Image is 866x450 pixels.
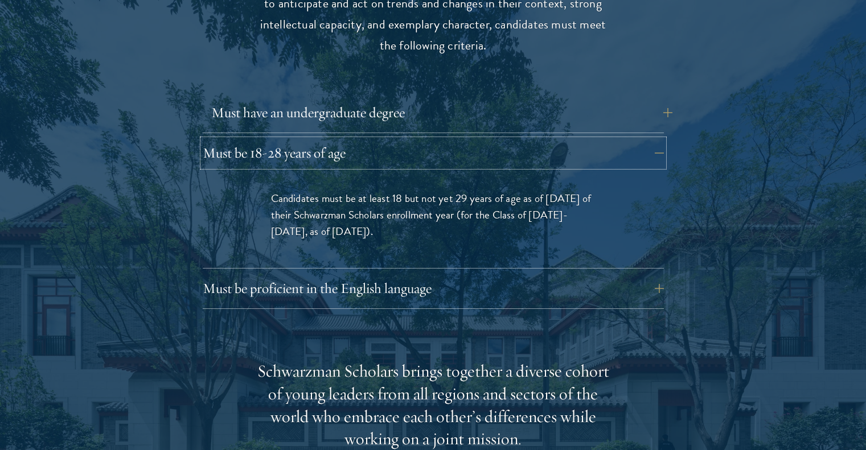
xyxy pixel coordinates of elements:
button: Must have an undergraduate degree [211,99,672,126]
button: Must be 18-28 years of age [203,139,664,167]
button: Must be proficient in the English language [203,275,664,302]
span: Candidates must be at least 18 but not yet 29 years of age as of [DATE] of their Schwarzman Schol... [271,190,592,240]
